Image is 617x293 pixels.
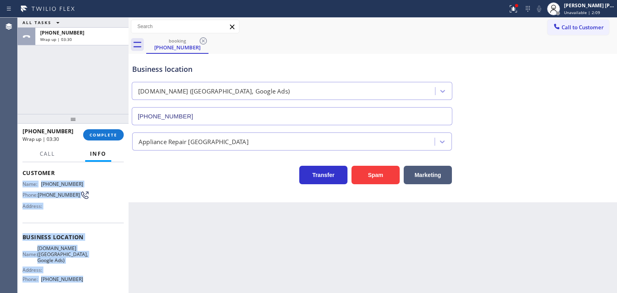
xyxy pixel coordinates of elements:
[37,245,88,264] span: [DOMAIN_NAME] ([GEOGRAPHIC_DATA], Google Ads)
[85,146,111,162] button: Info
[548,20,609,35] button: Call to Customer
[22,192,38,198] span: Phone:
[38,192,80,198] span: [PHONE_NUMBER]
[22,203,44,209] span: Address:
[299,166,347,184] button: Transfer
[41,181,83,187] span: [PHONE_NUMBER]
[139,137,249,146] div: Appliance Repair [GEOGRAPHIC_DATA]
[90,132,117,138] span: COMPLETE
[138,87,290,96] div: [DOMAIN_NAME] ([GEOGRAPHIC_DATA], Google Ads)
[131,20,239,33] input: Search
[132,107,452,125] input: Phone Number
[562,24,604,31] span: Call to Customer
[351,166,400,184] button: Spam
[22,169,124,177] span: Customer
[533,3,545,14] button: Mute
[83,129,124,140] button: COMPLETE
[41,276,83,282] span: [PHONE_NUMBER]
[132,64,452,75] div: Business location
[147,44,208,51] div: [PHONE_NUMBER]
[40,29,84,36] span: [PHONE_NUMBER]
[22,233,124,241] span: Business location
[564,10,600,15] span: Unavailable | 2:09
[22,276,41,282] span: Phone:
[147,36,208,53] div: (503) 954-6074
[22,267,44,273] span: Address:
[22,136,59,142] span: Wrap up | 03:30
[22,251,37,257] span: Name:
[22,181,41,187] span: Name:
[40,150,55,157] span: Call
[18,18,67,27] button: ALL TASKS
[22,20,51,25] span: ALL TASKS
[35,146,60,162] button: Call
[40,37,72,42] span: Wrap up | 03:30
[404,166,452,184] button: Marketing
[90,150,106,157] span: Info
[147,38,208,44] div: booking
[564,2,615,9] div: [PERSON_NAME] [PERSON_NAME]
[22,127,74,135] span: [PHONE_NUMBER]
